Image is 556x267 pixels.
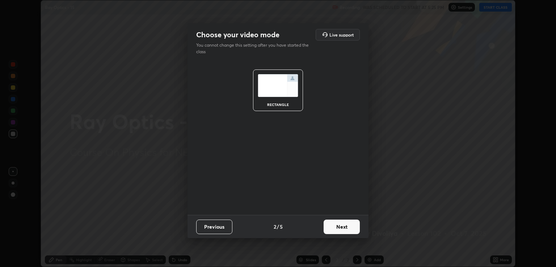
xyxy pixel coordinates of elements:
button: Previous [196,220,232,234]
p: You cannot change this setting after you have started the class [196,42,313,55]
h5: Live support [329,33,354,37]
h4: 5 [280,223,283,230]
h4: 2 [274,223,276,230]
h2: Choose your video mode [196,30,279,39]
h4: / [277,223,279,230]
button: Next [324,220,360,234]
div: rectangle [264,103,292,106]
img: normalScreenIcon.ae25ed63.svg [258,74,298,97]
